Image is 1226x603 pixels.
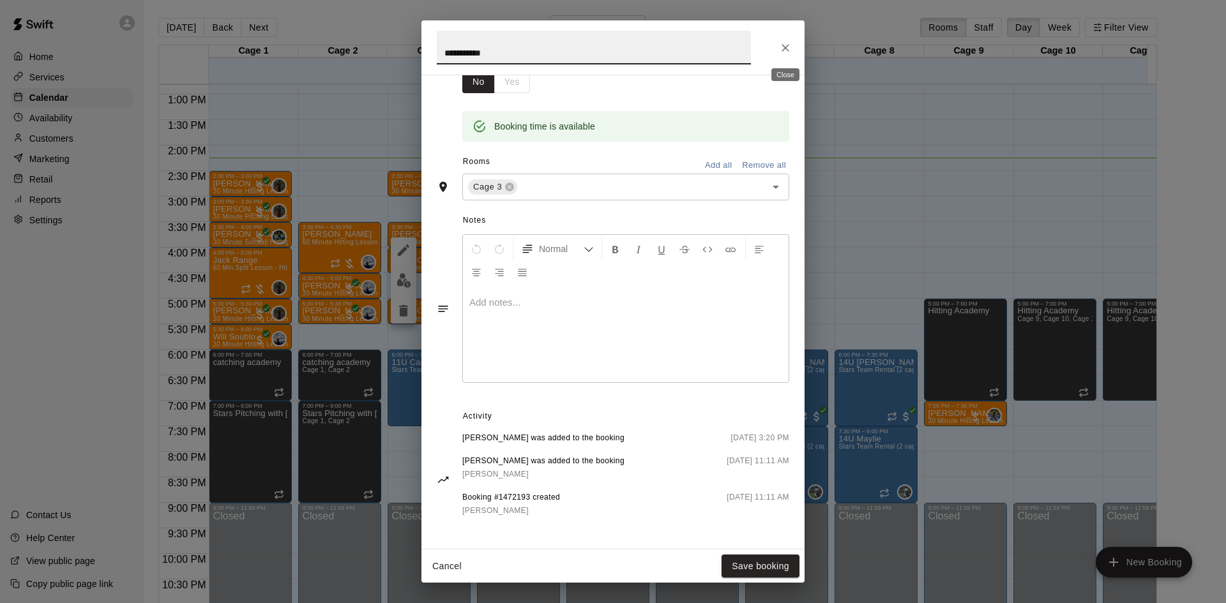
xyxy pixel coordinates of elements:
[462,470,529,479] span: [PERSON_NAME]
[462,70,530,94] div: outlined button group
[539,242,584,255] span: Normal
[437,302,450,315] svg: Notes
[774,36,797,59] button: Close
[516,237,599,260] button: Formatting Options
[468,181,507,193] span: Cage 3
[462,70,495,94] button: No
[698,156,739,175] button: Add all
[465,237,487,260] button: Undo
[720,237,741,260] button: Insert Link
[462,455,624,468] span: [PERSON_NAME] was added to the booking
[511,260,533,283] button: Justify Align
[739,156,789,175] button: Remove all
[468,179,517,195] div: Cage 3
[674,237,695,260] button: Format Strikethrough
[463,406,789,427] span: Activity
[465,260,487,283] button: Center Align
[463,157,490,166] span: Rooms
[628,237,649,260] button: Format Italics
[748,237,770,260] button: Left Align
[767,178,785,196] button: Open
[727,455,789,481] span: [DATE] 11:11 AM
[727,491,789,517] span: [DATE] 11:11 AM
[462,468,624,481] a: [PERSON_NAME]
[771,68,799,81] div: Close
[463,211,789,231] span: Notes
[437,181,450,193] svg: Rooms
[722,555,799,578] button: Save booking
[462,432,624,445] span: [PERSON_NAME] was added to the booking
[462,491,560,504] span: Booking #1472193 created
[488,237,510,260] button: Redo
[731,432,789,445] span: [DATE] 3:20 PM
[437,473,450,486] svg: Activity
[651,237,672,260] button: Format Underline
[462,506,529,515] span: [PERSON_NAME]
[494,115,595,138] div: Booking time is available
[697,237,718,260] button: Insert Code
[488,260,510,283] button: Right Align
[462,504,560,517] a: [PERSON_NAME]
[605,237,626,260] button: Format Bold
[427,555,467,578] button: Cancel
